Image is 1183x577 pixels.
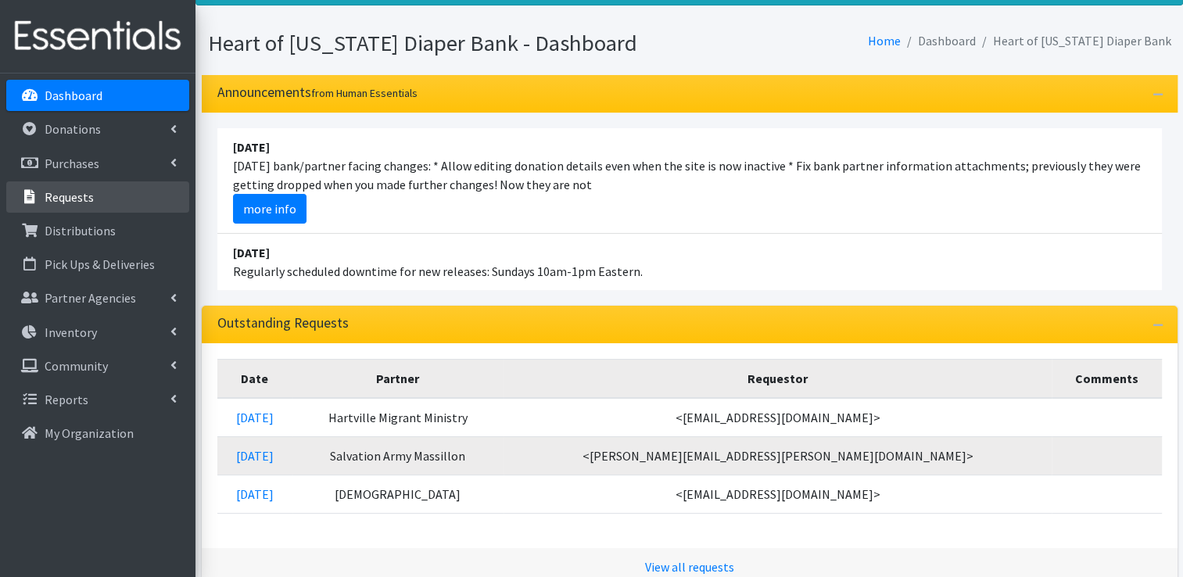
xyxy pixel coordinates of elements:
[45,121,101,137] p: Donations
[292,359,504,398] th: Partner
[233,139,270,155] strong: [DATE]
[217,315,349,332] h3: Outstanding Requests
[6,317,189,348] a: Inventory
[45,324,97,340] p: Inventory
[45,256,155,272] p: Pick Ups & Deliveries
[504,398,1052,437] td: <[EMAIL_ADDRESS][DOMAIN_NAME]>
[236,410,274,425] a: [DATE]
[45,223,116,238] p: Distributions
[311,86,418,100] small: from Human Essentials
[292,398,504,437] td: Hartville Migrant Ministry
[6,418,189,449] a: My Organization
[236,448,274,464] a: [DATE]
[233,245,270,260] strong: [DATE]
[217,128,1162,234] li: [DATE] bank/partner facing changes: * Allow editing donation details even when the site is now in...
[45,358,108,374] p: Community
[6,113,189,145] a: Donations
[6,249,189,280] a: Pick Ups & Deliveries
[868,33,901,48] a: Home
[45,88,102,103] p: Dashboard
[901,30,976,52] li: Dashboard
[292,436,504,475] td: Salvation Army Massillon
[236,486,274,502] a: [DATE]
[217,359,292,398] th: Date
[504,475,1052,513] td: <[EMAIL_ADDRESS][DOMAIN_NAME]>
[6,282,189,314] a: Partner Agencies
[217,84,418,101] h3: Announcements
[504,359,1052,398] th: Requestor
[45,392,88,407] p: Reports
[1052,359,1161,398] th: Comments
[504,436,1052,475] td: <[PERSON_NAME][EMAIL_ADDRESS][PERSON_NAME][DOMAIN_NAME]>
[208,30,684,57] h1: Heart of [US_STATE] Diaper Bank - Dashboard
[6,350,189,382] a: Community
[217,234,1162,290] li: Regularly scheduled downtime for new releases: Sundays 10am-1pm Eastern.
[45,156,99,171] p: Purchases
[645,559,734,575] a: View all requests
[45,425,134,441] p: My Organization
[6,181,189,213] a: Requests
[45,189,94,205] p: Requests
[6,384,189,415] a: Reports
[976,30,1171,52] li: Heart of [US_STATE] Diaper Bank
[292,475,504,513] td: [DEMOGRAPHIC_DATA]
[6,148,189,179] a: Purchases
[6,80,189,111] a: Dashboard
[6,215,189,246] a: Distributions
[233,194,307,224] a: more info
[45,290,136,306] p: Partner Agencies
[6,10,189,63] img: HumanEssentials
